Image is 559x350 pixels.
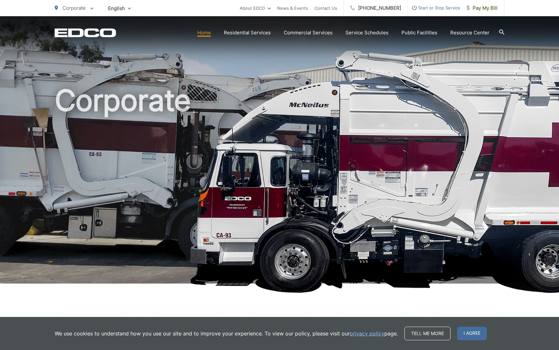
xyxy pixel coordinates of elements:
[467,4,498,12] span: Pay My Bill
[240,4,271,12] a: About EDCO
[284,29,333,37] a: Commercial Services
[55,330,398,337] p: We use cookies to understand how you use our site and to improve your experience. To view our pol...
[103,3,136,14] span: English
[62,5,86,11] span: Corporate
[404,327,451,340] a: Tell me more
[277,4,308,12] a: News & Events
[197,29,211,37] a: Home
[350,330,384,337] a: privacy policy
[224,29,271,37] a: Residential Services
[457,327,487,340] span: I agree
[314,4,337,12] a: Contact Us
[55,84,504,289] h1: Corporate
[345,29,389,37] a: Service Schedules
[55,28,116,37] a: EDCD logo. Return to the homepage.
[450,29,489,37] a: Resource Center
[401,29,437,37] a: Public Facilities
